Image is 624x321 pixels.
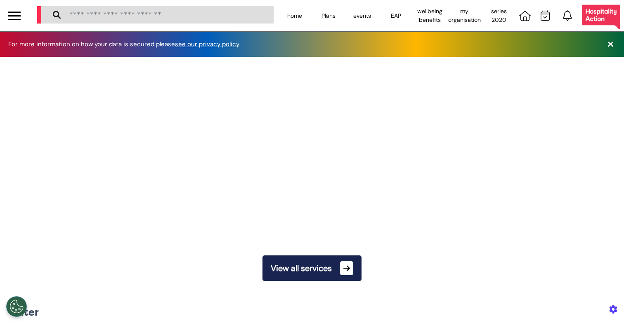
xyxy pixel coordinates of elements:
[312,4,345,27] div: Plans
[447,4,482,27] div: my organisation
[8,41,248,47] div: For more information on how your data is secured please
[482,4,516,27] div: series 2020
[379,4,413,27] div: EAP
[175,40,239,48] a: see our privacy policy
[413,4,447,27] div: wellbeing benefits
[278,4,312,27] div: home
[262,255,362,281] button: View all services
[345,4,379,27] div: events
[6,296,27,317] button: Open Preferences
